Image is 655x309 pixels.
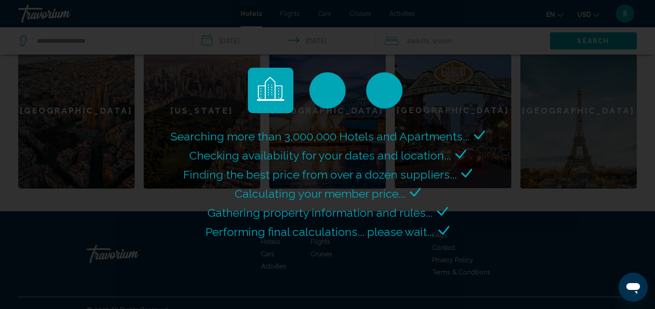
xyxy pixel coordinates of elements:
span: Checking availability for your dates and location... [189,149,451,162]
span: Calculating your member price... [235,187,405,200]
span: Performing final calculations... please wait... [206,225,434,239]
span: Searching more than 3,000,000 Hotels and Apartments... [171,130,469,143]
iframe: Кнопка запуска окна обмена сообщениями [619,273,648,302]
span: Gathering property information and rules... [207,206,433,219]
span: Finding the best price from over a dozen suppliers... [183,168,457,181]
